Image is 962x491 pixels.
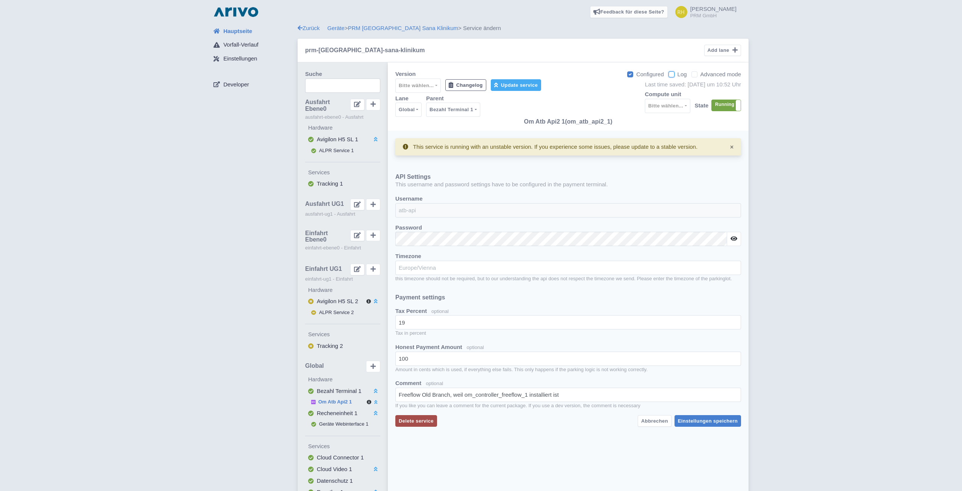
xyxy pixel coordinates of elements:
span: Einfahrt Ebene0 [305,230,350,243]
span: (om_atb_api2_1) [565,118,612,125]
button: Einstellungen speichern [675,415,741,427]
label: Username [395,195,423,203]
button: × [730,143,734,152]
small: If you like you can leave a comment for the current package. If you use a dev version, the commen... [395,402,741,409]
button: Cloud Video 1 [305,464,380,475]
span: Abbrechen [641,418,668,424]
small: einfahrt-ug1 - Einfahrt [305,275,380,283]
span: Configured [636,71,664,77]
h5: API Settings [395,174,741,180]
button: ALPR Service 1 [305,145,380,156]
label: This username and password settings have to be configured in the payment terminal. [395,180,608,189]
button: Changelog [445,79,486,91]
label: Hardware [308,286,380,295]
div: Bezahl Terminal 1 [430,105,473,114]
a: Feedback für diese Seite? [590,6,668,18]
button: Update service [491,79,541,91]
span: Vorfall-Verlauf [223,41,258,49]
label: Compute unit [645,90,681,99]
span: Cloud Connector 1 [317,454,364,461]
small: Amount in cents which is used, if everything else fails. This only happens if the parking logic i... [395,366,741,373]
span: Delete service [399,418,434,424]
label: Parent [426,94,444,103]
span: ALPR Service 2 [319,310,354,315]
span: Developer [223,80,249,89]
label: Tax Percent [395,307,427,316]
small: ausfahrt-ug1 - Ausfahrt [305,210,380,218]
input: Europe/Vienna [395,261,741,275]
label: State [695,101,709,110]
div: Global [399,105,415,114]
span: Avigilon H5 SL 1 [317,136,358,142]
div: Bitte wählen... [648,101,683,110]
button: Avigilon H5 SL 1 [305,134,380,145]
a: Developer [207,77,298,92]
input: atb-api [395,203,741,218]
span: Cloud Video 1 [317,466,352,472]
button: Recheneinheit 1 [305,408,380,419]
span: Einstellungen [223,54,257,63]
button: Om Atb Api2 1 [305,397,380,407]
button: Tracking 1 [305,178,380,190]
small: ausfahrt-ebene0 - Ausfahrt [305,113,380,121]
button: ALPR Service 2 [305,307,380,318]
span: Geräte Webinterface 1 [319,421,369,427]
label: Services [308,442,380,451]
span: Einfahrt UG1 [305,266,342,272]
small: einfahrt-ebene0 - Einfahrt [305,244,380,252]
h5: Payment settings [395,294,741,301]
button: Abbrechen [638,415,671,427]
h5: prm-[GEOGRAPHIC_DATA]-sana-klinikum [305,47,425,54]
a: Hauptseite [207,24,298,38]
span: Ausfahrt Ebene0 [305,99,350,112]
a: Einstellungen [207,52,298,66]
span: Avigilon H5 SL 2 [317,298,358,304]
span: optional [426,381,443,386]
span: Changelog [456,82,483,88]
button: Cloud Connector 1 [305,452,380,464]
span: Global [305,363,324,369]
small: Tax in percent [395,329,741,337]
span: Advanced mode [700,71,741,77]
label: Hardware [308,375,380,384]
div: Last time saved: [DATE] um 10:52 Uhr [645,80,741,89]
label: Password [395,224,422,232]
span: optional [431,308,449,314]
small: PRM GmbH [690,13,737,18]
label: Lane [395,94,408,103]
label: Hardware [308,124,380,132]
button: Bezahl Terminal 1 [305,385,380,397]
button: Delete service [395,415,437,427]
button: Avigilon H5 SL 2 [305,296,380,307]
label: Services [308,330,380,339]
a: [PERSON_NAME] PRM GmbH [671,6,737,18]
span: optional [467,344,484,350]
a: Vorfall-Verlauf [207,38,298,52]
span: Hauptseite [223,27,252,36]
span: Om Atb Api2 1 [524,118,565,125]
button: Geräte Webinterface 1 [305,419,380,429]
span: Ausfahrt UG1 [305,201,344,207]
span: × [730,144,734,150]
label: Services [308,168,380,177]
span: Update service [501,82,538,88]
span: Bezahl Terminal 1 [317,388,362,394]
span: Datenschutz 1 [317,477,353,484]
span: Recheneinheit 1 [317,410,357,416]
span: Om Atb Api2 1 [318,399,352,405]
div: This service is running with an unstable version. If you experience some issues, please update to... [413,143,697,151]
div: > > Service ändern [298,24,749,33]
span: Log [678,71,687,77]
a: PRM [GEOGRAPHIC_DATA] Sana Klinikum [348,25,458,31]
span: ALPR Service 1 [319,148,354,153]
label: Suche [305,70,322,79]
div: Bitte wählen... [399,81,434,90]
span: Add lane [708,47,729,53]
small: this timezone should not be required, but to our understanding the api does not respect the timez... [395,275,741,283]
span: Einstellungen speichern [678,418,738,424]
label: Version [395,70,416,79]
label: Running [712,100,741,111]
button: Datenschutz 1 [305,475,380,487]
div: RunningStopped [711,100,741,111]
a: Zurück [298,25,320,31]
